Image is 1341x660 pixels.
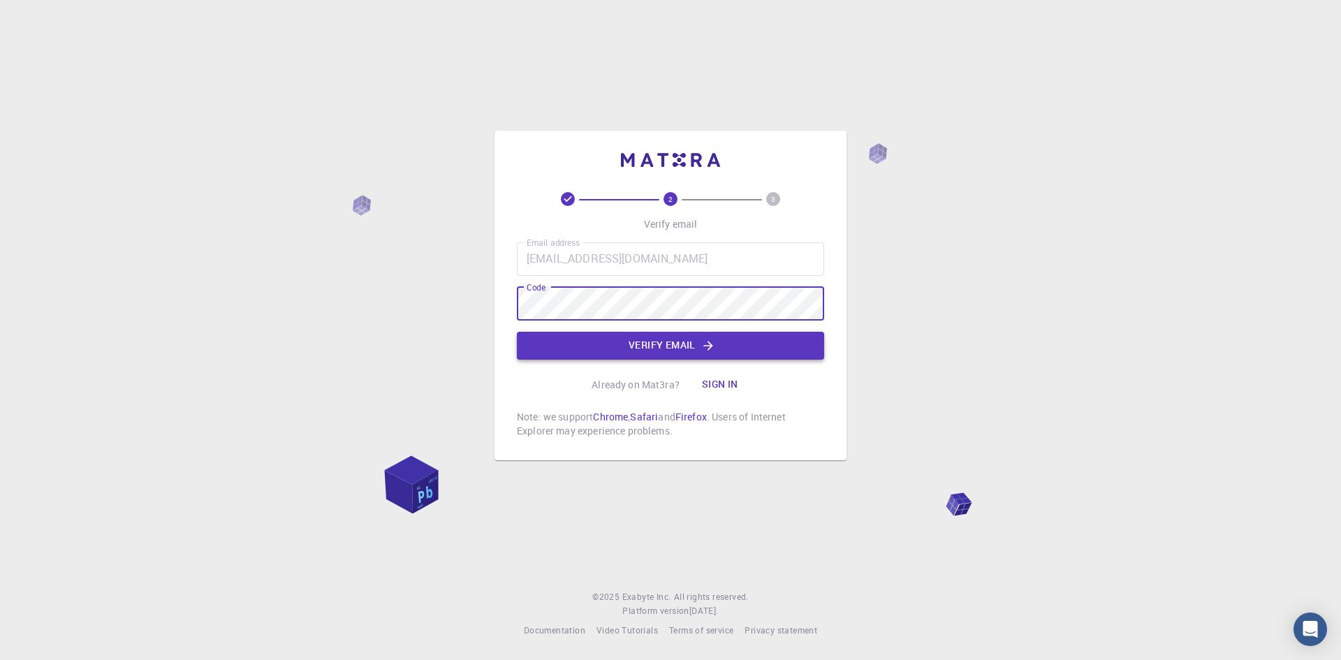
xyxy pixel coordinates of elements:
label: Code [527,281,545,293]
p: Verify email [644,217,698,231]
label: Email address [527,237,580,249]
a: Video Tutorials [596,624,658,638]
a: Terms of service [669,624,733,638]
p: Note: we support , and . Users of Internet Explorer may experience problems. [517,410,824,438]
span: All rights reserved. [674,590,749,604]
a: Chrome [593,410,628,423]
div: Open Intercom Messenger [1294,613,1327,646]
p: Already on Mat3ra? [592,378,680,392]
a: Safari [630,410,658,423]
a: Firefox [675,410,707,423]
a: [DATE]. [689,604,719,618]
span: Privacy statement [745,624,817,636]
span: Video Tutorials [596,624,658,636]
a: Privacy statement [745,624,817,638]
a: Exabyte Inc. [622,590,671,604]
span: Exabyte Inc. [622,591,671,602]
a: Documentation [524,624,585,638]
span: Terms of service [669,624,733,636]
button: Verify email [517,332,824,360]
button: Sign in [691,371,749,399]
span: © 2025 [592,590,622,604]
span: Documentation [524,624,585,636]
text: 2 [668,194,673,204]
span: Platform version [622,604,689,618]
text: 3 [771,194,775,204]
span: [DATE] . [689,605,719,616]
